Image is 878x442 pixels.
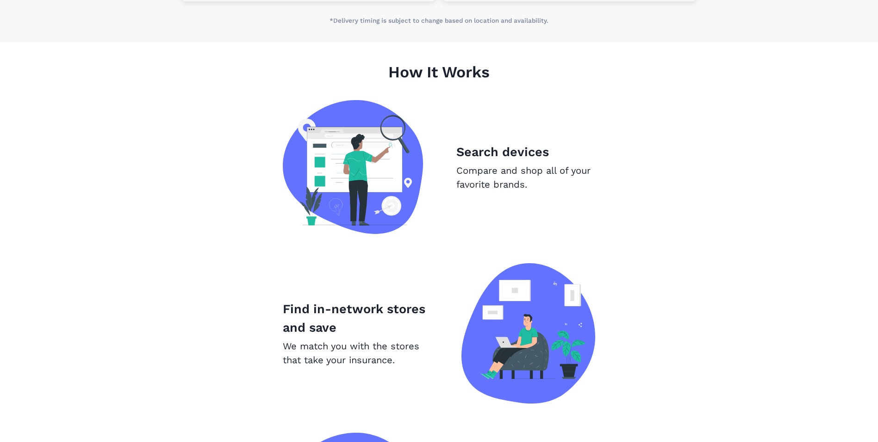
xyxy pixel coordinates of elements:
[283,100,423,234] img: Search devices image
[182,16,696,25] p: *Delivery timing is subject to change based on location and availability.
[283,339,428,367] p: We match you with the stores that take your insurance.
[283,300,428,337] p: Find in-network stores and save
[456,143,595,161] p: Search devices
[182,63,696,101] h1: How It Works
[461,263,595,404] img: Find in-network stores and save image
[456,164,595,191] p: Compare and shop all of your favorite brands.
